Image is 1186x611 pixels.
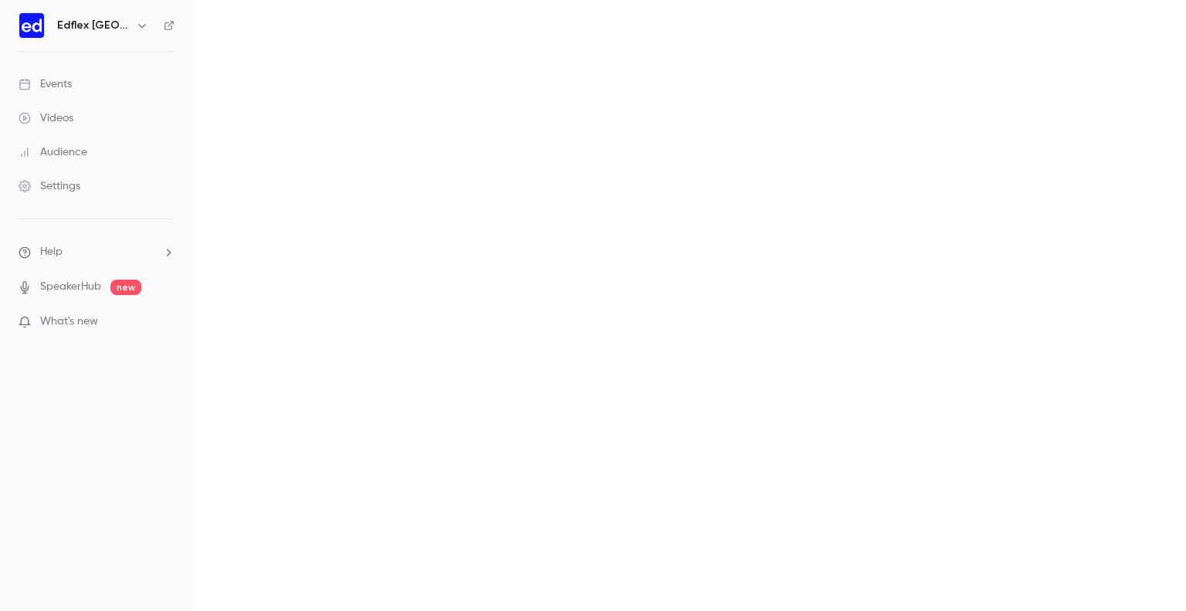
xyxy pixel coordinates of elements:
[19,110,73,126] div: Videos
[19,178,80,194] div: Settings
[40,314,98,330] span: What's new
[19,144,87,160] div: Audience
[40,279,101,295] a: SpeakerHub
[19,13,44,38] img: Edflex France
[110,280,141,295] span: new
[57,18,130,33] h6: Edflex [GEOGRAPHIC_DATA]
[19,76,72,92] div: Events
[19,244,175,260] li: help-dropdown-opener
[40,244,63,260] span: Help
